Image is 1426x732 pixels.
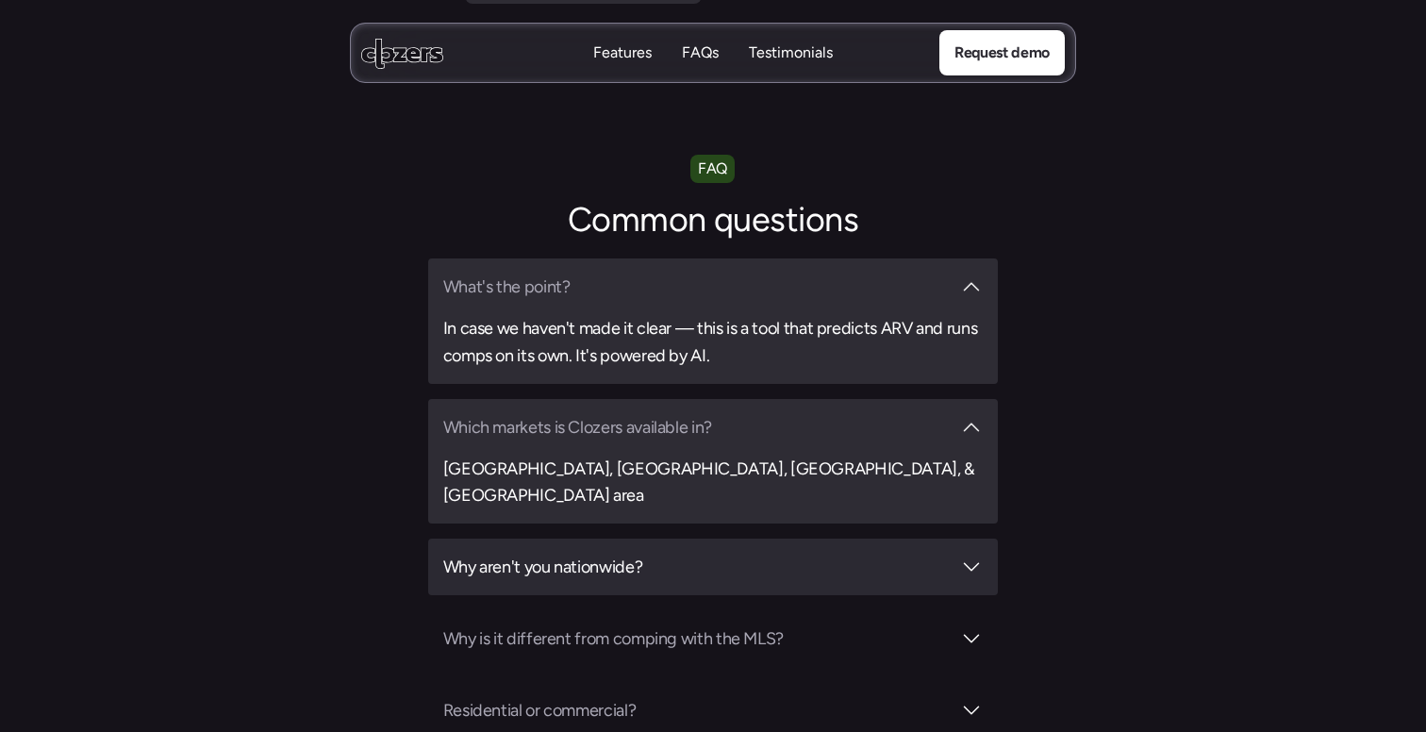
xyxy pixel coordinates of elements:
[443,274,952,300] h3: What's the point?
[749,42,833,64] a: TestimonialsTestimonials
[698,157,727,181] p: FAQ
[682,63,719,84] p: FAQs
[749,63,833,84] p: Testimonials
[593,63,652,84] p: Features
[939,30,1065,75] a: Request demo
[443,456,984,508] h3: [GEOGRAPHIC_DATA], [GEOGRAPHIC_DATA], [GEOGRAPHIC_DATA], & [GEOGRAPHIC_DATA] area
[443,414,952,441] h3: Which markets is Clozers available in?
[443,625,952,652] h3: Why is it different from comping with the MLS?
[593,42,652,63] p: Features
[392,197,1034,243] h2: Common questions
[593,42,652,64] a: FeaturesFeatures
[443,554,952,580] h3: Why aren't you nationwide?
[443,315,984,368] h3: In case we haven't made it clear — this is a tool that predicts ARV and runs comps on its own. It...
[682,42,719,63] p: FAQs
[749,42,833,63] p: Testimonials
[443,697,952,724] h3: Residential or commercial?
[954,41,1050,65] p: Request demo
[682,42,719,64] a: FAQsFAQs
